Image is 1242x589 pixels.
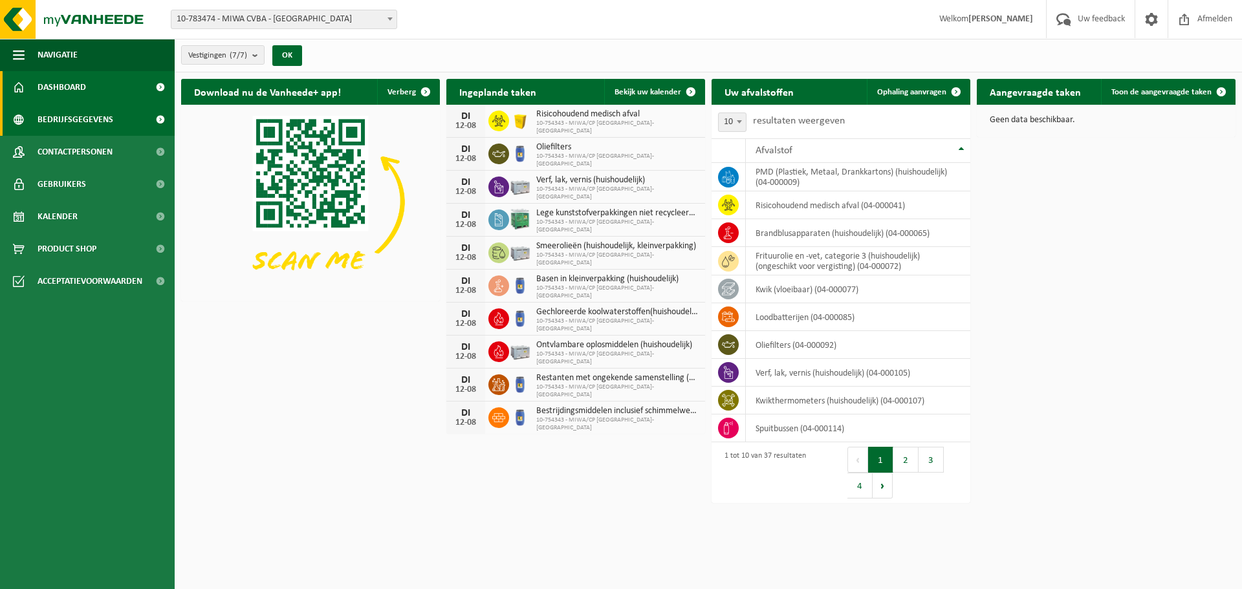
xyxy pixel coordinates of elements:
span: 10-754343 - MIWA/CP [GEOGRAPHIC_DATA]-[GEOGRAPHIC_DATA] [536,416,699,432]
div: DI [453,177,479,187]
td: loodbatterijen (04-000085) [746,303,970,331]
h2: Download nu de Vanheede+ app! [181,79,354,104]
td: risicohoudend medisch afval (04-000041) [746,191,970,219]
div: 12-08 [453,352,479,361]
span: 10-754343 - MIWA/CP [GEOGRAPHIC_DATA]-[GEOGRAPHIC_DATA] [536,317,699,333]
span: Afvalstof [756,145,792,156]
span: 10-754343 - MIWA/CP [GEOGRAPHIC_DATA]-[GEOGRAPHIC_DATA] [536,186,699,201]
td: oliefilters (04-000092) [746,331,970,359]
span: Bekijk uw kalender [615,88,681,96]
span: Kalender [38,200,78,233]
span: 10 [718,112,746,132]
span: 10-754343 - MIWA/CP [GEOGRAPHIC_DATA]-[GEOGRAPHIC_DATA] [536,383,699,399]
span: 10-754343 - MIWA/CP [GEOGRAPHIC_DATA]-[GEOGRAPHIC_DATA] [536,153,699,168]
span: 10-783474 - MIWA CVBA - SINT-NIKLAAS [171,10,397,29]
img: Download de VHEPlus App [181,105,440,299]
img: PB-OT-0120-HPE-00-02 [509,142,531,164]
td: kwikthermometers (huishoudelijk) (04-000107) [746,387,970,414]
button: Next [873,473,893,498]
div: 12-08 [453,418,479,427]
span: Ontvlambare oplosmiddelen (huishoudelijk) [536,340,699,350]
span: Acceptatievoorwaarden [38,265,142,297]
span: Bedrijfsgegevens [38,103,113,136]
td: spuitbussen (04-000114) [746,414,970,442]
div: 12-08 [453,253,479,262]
img: PB-OT-0120-HPE-00-02 [509,405,531,427]
a: Toon de aangevraagde taken [1101,79,1234,105]
button: Verberg [377,79,439,105]
span: Lege kunststofverpakkingen niet recycleerbaar [536,208,699,219]
span: 10-783474 - MIWA CVBA - SINT-NIKLAAS [171,10,397,28]
div: DI [453,111,479,122]
img: PB-OT-0120-HPE-00-02 [509,306,531,328]
span: Smeerolieën (huishoudelijk, kleinverpakking) [536,241,699,252]
td: frituurolie en -vet, categorie 3 (huishoudelijk) (ongeschikt voor vergisting) (04-000072) [746,247,970,275]
a: Ophaling aanvragen [867,79,969,105]
h2: Ingeplande taken [446,79,549,104]
td: brandblusapparaten (huishoudelijk) (04-000065) [746,219,970,247]
img: PB-HB-1400-HPE-GN-11 [509,207,531,231]
div: 12-08 [453,122,479,131]
span: Navigatie [38,39,78,71]
button: 1 [868,447,893,473]
div: 12-08 [453,319,479,328]
span: Product Shop [38,233,96,265]
div: DI [453,144,479,155]
span: Bestrijdingsmiddelen inclusief schimmelwerende beschermingsmiddelen (huishoudeli... [536,406,699,416]
span: Verberg [387,88,416,96]
td: verf, lak, vernis (huishoudelijk) (04-000105) [746,359,970,387]
span: Ophaling aanvragen [877,88,946,96]
span: Contactpersonen [38,136,113,168]
div: DI [453,243,479,253]
count: (7/7) [230,51,247,59]
h2: Aangevraagde taken [977,79,1094,104]
div: 12-08 [453,155,479,164]
div: 12-08 [453,187,479,197]
label: resultaten weergeven [753,116,845,126]
td: kwik (vloeibaar) (04-000077) [746,275,970,303]
span: Toon de aangevraagde taken [1111,88,1212,96]
div: 12-08 [453,385,479,394]
span: Gechloreerde koolwaterstoffen(huishoudelijk) [536,307,699,317]
span: 10-754343 - MIWA/CP [GEOGRAPHIC_DATA]-[GEOGRAPHIC_DATA] [536,252,699,267]
strong: [PERSON_NAME] [968,14,1033,24]
h2: Uw afvalstoffen [712,79,807,104]
p: Geen data beschikbaar. [990,116,1223,125]
button: Vestigingen(7/7) [181,45,265,65]
div: DI [453,210,479,220]
a: Bekijk uw kalender [604,79,704,105]
img: PB-OT-0120-HPE-00-02 [509,273,531,295]
div: 1 tot 10 van 37 resultaten [718,445,806,500]
span: Vestigingen [188,46,247,65]
img: PB-LB-0680-HPE-GY-11 [509,339,531,361]
div: DI [453,375,479,385]
span: Risicohoudend medisch afval [536,109,699,120]
div: DI [453,309,479,319]
span: Restanten met ongekende samenstelling (huishoudelijk) [536,373,699,383]
span: Verf, lak, vernis (huishoudelijk) [536,175,699,186]
div: DI [453,408,479,418]
img: LP-SB-00050-HPE-22 [509,109,531,131]
div: DI [453,342,479,352]
span: 10-754343 - MIWA/CP [GEOGRAPHIC_DATA]-[GEOGRAPHIC_DATA] [536,120,699,135]
button: 2 [893,447,919,473]
span: Basen in kleinverpakking (huishoudelijk) [536,274,699,284]
div: 12-08 [453,286,479,295]
span: 10-754343 - MIWA/CP [GEOGRAPHIC_DATA]-[GEOGRAPHIC_DATA] [536,350,699,366]
div: DI [453,276,479,286]
td: PMD (Plastiek, Metaal, Drankkartons) (huishoudelijk) (04-000009) [746,163,970,191]
span: Dashboard [38,71,86,103]
img: PB-OT-0120-HPE-00-02 [509,372,531,394]
span: 10 [719,113,746,131]
span: Gebruikers [38,168,86,200]
img: PB-LB-0680-HPE-GY-11 [509,241,531,262]
img: PB-LB-0680-HPE-GY-11 [509,175,531,197]
div: 12-08 [453,220,479,230]
span: 10-754343 - MIWA/CP [GEOGRAPHIC_DATA]-[GEOGRAPHIC_DATA] [536,284,699,300]
button: Previous [847,447,868,473]
span: 10-754343 - MIWA/CP [GEOGRAPHIC_DATA]-[GEOGRAPHIC_DATA] [536,219,699,234]
button: OK [272,45,302,66]
button: 3 [919,447,944,473]
span: Oliefilters [536,142,699,153]
button: 4 [847,473,873,498]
